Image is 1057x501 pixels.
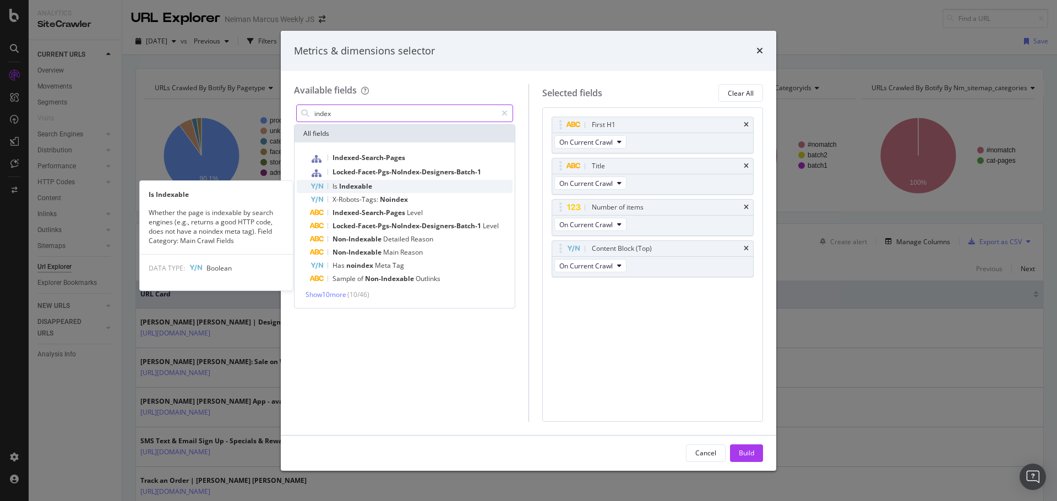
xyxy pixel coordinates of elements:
div: First H1 [592,119,615,130]
div: times [744,245,749,252]
div: Metrics & dimensions selector [294,44,435,58]
div: times [756,44,763,58]
span: On Current Crawl [559,261,613,271]
button: On Current Crawl [554,218,626,231]
span: Non-Indexable [333,234,383,244]
span: Locked-Facet-Pgs-NoIndex-Designers-Batch-1 [333,167,481,177]
span: Main [383,247,400,257]
div: Number of items [592,202,644,213]
span: Locked-Facet-Pgs-NoIndex-Designers-Batch-1 [333,221,483,230]
div: Content Block (Top)timesOn Current Crawl [552,240,754,277]
span: Level [483,221,499,230]
div: Title [592,161,605,172]
span: Indexed-Search-Pages [333,208,407,217]
div: Number of itemstimesOn Current Crawl [552,199,754,236]
span: On Current Crawl [559,179,613,188]
div: times [744,204,749,211]
span: Meta [375,261,393,270]
button: On Current Crawl [554,177,626,190]
div: First H1timesOn Current Crawl [552,117,754,153]
div: times [744,122,749,128]
span: Has [333,261,346,270]
input: Search by field name [313,105,497,122]
span: Detailed [383,234,411,244]
span: of [357,274,365,283]
div: Cancel [695,448,716,458]
div: Available fields [294,84,357,96]
span: On Current Crawl [559,137,613,147]
span: noindex [346,261,375,270]
span: Outlinks [416,274,440,283]
button: Cancel [686,444,726,462]
div: times [744,163,749,169]
span: Indexable [339,181,372,191]
span: Sample [333,274,357,283]
div: TitletimesOn Current Crawl [552,158,754,195]
span: Noindex [380,195,408,204]
button: Clear All [718,84,763,102]
button: On Current Crawl [554,135,626,148]
span: ( 10 / 46 ) [347,290,369,299]
span: Reason [400,247,423,257]
span: Is [333,181,339,191]
div: Content Block (Top) [592,243,652,254]
div: Whether the page is indexable by search engines (e.g., returns a good HTTP code, does not have a ... [140,208,293,246]
div: modal [281,31,776,471]
div: Selected fields [542,87,602,100]
button: Build [730,444,763,462]
span: On Current Crawl [559,220,613,229]
div: Is Indexable [140,190,293,199]
span: Non-Indexable [365,274,416,283]
div: All fields [295,125,515,142]
button: On Current Crawl [554,259,626,272]
span: Show 10 more [306,290,346,299]
span: X-Robots-Tags: [333,195,380,204]
div: Build [739,448,754,458]
span: Indexed-Search-Pages [333,153,405,162]
div: Open Intercom Messenger [1020,464,1046,490]
span: Reason [411,234,433,244]
span: Non-Indexable [333,247,383,257]
span: Level [407,208,423,217]
div: Clear All [728,89,754,98]
span: Tag [393,261,404,270]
